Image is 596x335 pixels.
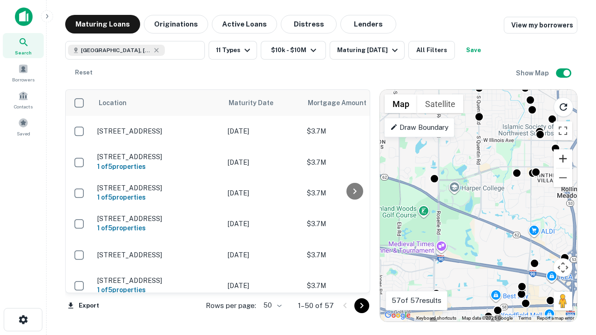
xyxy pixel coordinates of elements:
button: 11 Types [209,41,257,60]
button: Toggle fullscreen view [554,121,572,140]
button: Maturing [DATE] [330,41,405,60]
a: View my borrowers [504,17,577,33]
span: Map data ©2025 Google [462,315,513,321]
button: Originations [144,15,208,33]
p: [DATE] [228,250,298,260]
img: capitalize-icon.png [15,7,33,26]
p: $3.7M [307,219,400,229]
button: All Filters [408,41,455,60]
span: Borrowers [12,76,34,83]
h6: Show Map [516,68,550,78]
p: [STREET_ADDRESS] [97,127,218,135]
button: Zoom out [554,168,572,187]
p: [STREET_ADDRESS] [97,184,218,192]
th: Mortgage Amount [302,90,405,116]
p: [STREET_ADDRESS] [97,153,218,161]
button: Reset [69,63,99,82]
button: Lenders [340,15,396,33]
div: 50 [260,299,283,312]
span: Search [15,49,32,56]
p: Draw Boundary [390,122,448,133]
img: Google [382,309,413,322]
p: 57 of 57 results [392,295,441,306]
p: $3.7M [307,188,400,198]
p: [DATE] [228,188,298,198]
button: Show satellite imagery [417,94,463,113]
p: [DATE] [228,157,298,167]
p: $3.7M [307,126,400,136]
button: Keyboard shortcuts [416,315,456,322]
p: [STREET_ADDRESS] [97,251,218,259]
div: Maturing [DATE] [337,45,400,56]
button: $10k - $10M [261,41,326,60]
a: Search [3,33,44,58]
p: 1–50 of 57 [298,300,334,311]
button: Export [65,299,102,313]
button: Save your search to get updates of matches that match your search criteria. [459,41,488,60]
th: Location [93,90,223,116]
button: Go to next page [354,298,369,313]
h6: 1 of 5 properties [97,161,218,172]
p: [STREET_ADDRESS] [97,276,218,285]
a: Contacts [3,87,44,112]
span: Contacts [14,103,33,110]
button: Reload search area [554,97,573,117]
h6: 1 of 5 properties [97,223,218,233]
span: [GEOGRAPHIC_DATA], [GEOGRAPHIC_DATA] [81,46,151,54]
button: Distress [281,15,337,33]
p: [STREET_ADDRESS] [97,214,218,223]
a: Borrowers [3,60,44,85]
p: [DATE] [228,219,298,229]
a: Terms (opens in new tab) [518,315,531,321]
p: [DATE] [228,281,298,291]
iframe: Chat Widget [549,231,596,275]
button: Zoom in [554,149,572,168]
a: Open this area in Google Maps (opens a new window) [382,309,413,322]
button: Active Loans [212,15,277,33]
h6: 1 of 5 properties [97,192,218,202]
p: [DATE] [228,126,298,136]
th: Maturity Date [223,90,302,116]
a: Saved [3,114,44,139]
a: Report a map error [537,315,574,321]
h6: 1 of 5 properties [97,285,218,295]
div: 0 0 [380,90,577,322]
button: Drag Pegman onto the map to open Street View [554,292,572,310]
span: Saved [17,130,30,137]
p: $3.7M [307,157,400,167]
p: $3.7M [307,250,400,260]
button: Show street map [385,94,417,113]
span: Mortgage Amount [308,97,379,108]
span: Maturity Date [229,97,285,108]
span: Location [98,97,127,108]
p: Rows per page: [206,300,256,311]
button: Maturing Loans [65,15,140,33]
p: $3.7M [307,281,400,291]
